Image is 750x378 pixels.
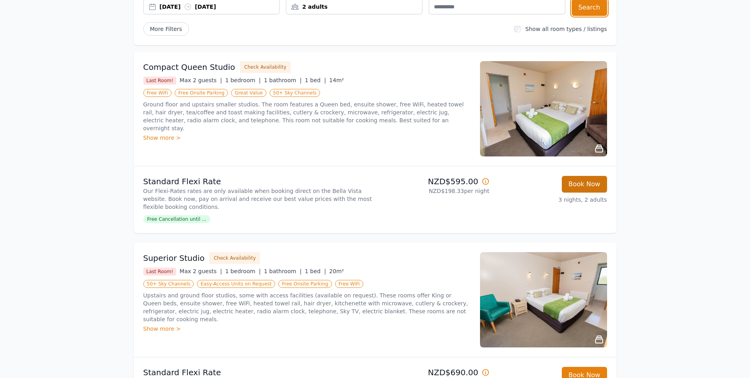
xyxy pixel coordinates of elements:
span: More Filters [143,22,189,36]
span: 1 bathroom | [264,268,302,274]
p: Our Flexi-Rates rates are only available when booking direct on the Bella Vista website. Book now... [143,187,372,211]
span: 50+ Sky Channels [270,89,320,97]
span: 20m² [329,268,344,274]
span: 1 bedroom | [225,77,261,83]
span: Free WiFi [335,280,364,288]
button: Check Availability [209,252,260,264]
span: Last Room! [143,268,177,276]
p: NZD$595.00 [378,176,490,187]
h3: Compact Queen Studio [143,62,235,73]
span: 50+ Sky Channels [143,280,194,288]
button: Check Availability [240,61,291,73]
span: 1 bed | [305,77,326,83]
p: Ground floor and upstairs smaller studios. The room features a Queen bed, ensuite shower, free Wi... [143,100,470,132]
span: Free WiFi [143,89,172,97]
span: Free Onsite Parking [175,89,228,97]
button: Book Now [562,176,607,193]
span: 1 bathroom | [264,77,302,83]
span: Easy-Access Units on Request [197,280,275,288]
div: Show more > [143,134,470,142]
span: 1 bedroom | [225,268,261,274]
span: 14m² [329,77,344,83]
span: Last Room! [143,77,177,85]
span: Max 2 guests | [179,268,222,274]
p: Upstairs and ground floor studios, some with access facilities (available on request). These room... [143,291,470,323]
div: 2 adults [286,3,422,11]
p: 3 nights, 2 adults [496,196,607,204]
p: NZD$690.00 [378,367,490,378]
span: Great Value [231,89,266,97]
h3: Superior Studio [143,253,205,264]
div: Show more > [143,325,470,333]
span: Max 2 guests | [179,77,222,83]
p: Standard Flexi Rate [143,176,372,187]
p: Standard Flexi Rate [143,367,372,378]
span: 1 bed | [305,268,326,274]
span: Free Cancellation until ... [143,215,210,223]
div: [DATE] [DATE] [160,3,280,11]
label: Show all room types / listings [525,26,607,32]
span: Free Onsite Parking [278,280,332,288]
p: NZD$198.33 per night [378,187,490,195]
